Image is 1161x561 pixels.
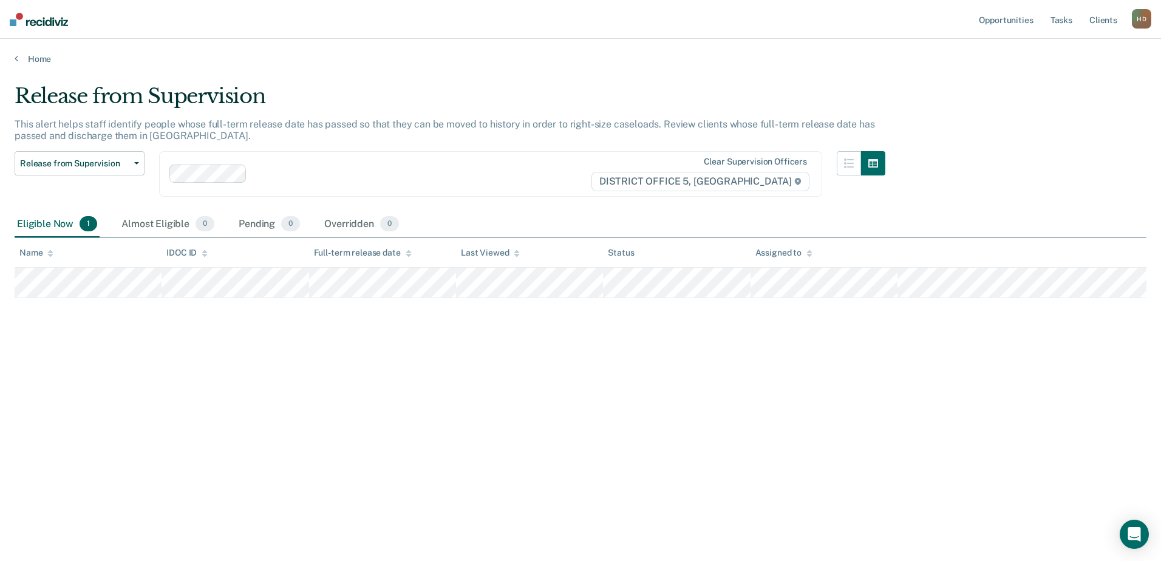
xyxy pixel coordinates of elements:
[281,216,300,232] span: 0
[19,248,53,258] div: Name
[15,53,1146,64] a: Home
[15,151,145,175] button: Release from Supervision
[380,216,399,232] span: 0
[314,248,412,258] div: Full-term release date
[20,158,129,169] span: Release from Supervision
[1132,9,1151,29] div: H D
[15,84,885,118] div: Release from Supervision
[80,216,97,232] span: 1
[322,211,401,238] div: Overridden0
[591,172,809,191] span: DISTRICT OFFICE 5, [GEOGRAPHIC_DATA]
[15,118,874,141] p: This alert helps staff identify people whose full-term release date has passed so that they can b...
[1132,9,1151,29] button: HD
[755,248,812,258] div: Assigned to
[236,211,302,238] div: Pending0
[10,13,68,26] img: Recidiviz
[1120,520,1149,549] div: Open Intercom Messenger
[461,248,520,258] div: Last Viewed
[704,157,807,167] div: Clear supervision officers
[166,248,208,258] div: IDOC ID
[608,248,634,258] div: Status
[119,211,217,238] div: Almost Eligible0
[196,216,214,232] span: 0
[15,211,100,238] div: Eligible Now1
